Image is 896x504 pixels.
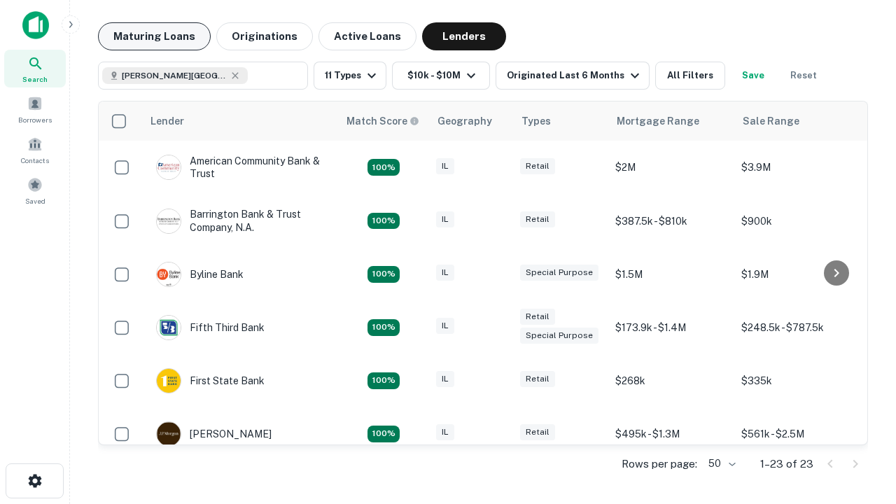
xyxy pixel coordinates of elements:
[338,101,429,141] th: Capitalize uses an advanced AI algorithm to match your search with the best lender. The match sco...
[346,113,419,129] div: Capitalize uses an advanced AI algorithm to match your search with the best lender. The match sco...
[496,62,650,90] button: Originated Last 6 Months
[608,141,734,194] td: $2M
[507,67,643,84] div: Originated Last 6 Months
[734,248,860,301] td: $1.9M
[157,316,181,339] img: picture
[150,113,184,129] div: Lender
[4,50,66,87] a: Search
[156,421,272,447] div: [PERSON_NAME]
[157,155,181,179] img: picture
[734,141,860,194] td: $3.9M
[422,22,506,50] button: Lenders
[608,194,734,247] td: $387.5k - $810k
[156,262,244,287] div: Byline Bank
[22,73,48,85] span: Search
[98,22,211,50] button: Maturing Loans
[622,456,697,472] p: Rows per page:
[436,318,454,334] div: IL
[4,171,66,209] a: Saved
[429,101,513,141] th: Geography
[734,407,860,461] td: $561k - $2.5M
[781,62,826,90] button: Reset
[743,113,799,129] div: Sale Range
[436,424,454,440] div: IL
[608,407,734,461] td: $495k - $1.3M
[157,422,181,446] img: picture
[367,266,400,283] div: Matching Properties: 2, hasApolloMatch: undefined
[608,248,734,301] td: $1.5M
[617,113,699,129] div: Mortgage Range
[520,265,598,281] div: Special Purpose
[826,347,896,414] iframe: Chat Widget
[367,319,400,336] div: Matching Properties: 2, hasApolloMatch: undefined
[734,354,860,407] td: $335k
[25,195,45,206] span: Saved
[513,101,608,141] th: Types
[367,426,400,442] div: Matching Properties: 3, hasApolloMatch: undefined
[367,372,400,389] div: Matching Properties: 2, hasApolloMatch: undefined
[318,22,416,50] button: Active Loans
[314,62,386,90] button: 11 Types
[608,354,734,407] td: $268k
[156,155,324,180] div: American Community Bank & Trust
[520,424,555,440] div: Retail
[346,113,416,129] h6: Match Score
[520,158,555,174] div: Retail
[436,158,454,174] div: IL
[436,211,454,227] div: IL
[367,213,400,230] div: Matching Properties: 3, hasApolloMatch: undefined
[22,11,49,39] img: capitalize-icon.png
[520,328,598,344] div: Special Purpose
[655,62,725,90] button: All Filters
[21,155,49,166] span: Contacts
[608,301,734,354] td: $173.9k - $1.4M
[157,262,181,286] img: picture
[520,371,555,387] div: Retail
[122,69,227,82] span: [PERSON_NAME][GEOGRAPHIC_DATA], [GEOGRAPHIC_DATA]
[734,101,860,141] th: Sale Range
[142,101,338,141] th: Lender
[392,62,490,90] button: $10k - $10M
[436,371,454,387] div: IL
[367,159,400,176] div: Matching Properties: 2, hasApolloMatch: undefined
[760,456,813,472] p: 1–23 of 23
[734,194,860,247] td: $900k
[4,131,66,169] a: Contacts
[520,309,555,325] div: Retail
[157,209,181,233] img: picture
[157,369,181,393] img: picture
[216,22,313,50] button: Originations
[4,90,66,128] a: Borrowers
[731,62,776,90] button: Save your search to get updates of matches that match your search criteria.
[156,315,265,340] div: Fifth Third Bank
[18,114,52,125] span: Borrowers
[734,301,860,354] td: $248.5k - $787.5k
[436,265,454,281] div: IL
[437,113,492,129] div: Geography
[156,208,324,233] div: Barrington Bank & Trust Company, N.a.
[156,368,265,393] div: First State Bank
[608,101,734,141] th: Mortgage Range
[520,211,555,227] div: Retail
[521,113,551,129] div: Types
[703,454,738,474] div: 50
